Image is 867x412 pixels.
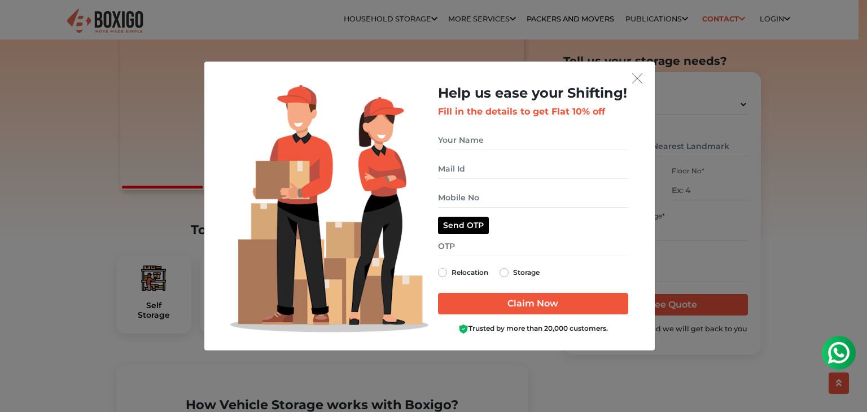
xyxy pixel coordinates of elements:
[438,130,628,150] input: Your Name
[438,188,628,208] input: Mobile No
[632,73,642,84] img: exit
[438,106,628,117] h3: Fill in the details to get Flat 10% off
[438,159,628,179] input: Mail Id
[438,85,628,102] h2: Help us ease your Shifting!
[11,11,34,34] img: whatsapp-icon.svg
[438,323,628,334] div: Trusted by more than 20,000 customers.
[230,85,429,332] img: Lead Welcome Image
[438,293,628,314] input: Claim Now
[458,324,468,334] img: Boxigo Customer Shield
[452,266,488,279] label: Relocation
[513,266,540,279] label: Storage
[438,236,628,256] input: OTP
[438,217,489,234] button: Send OTP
